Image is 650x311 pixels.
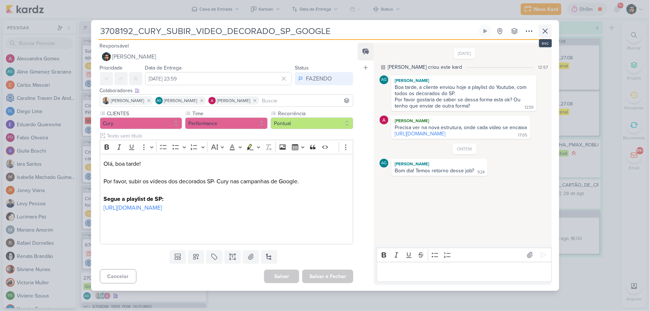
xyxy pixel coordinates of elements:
span: [PERSON_NAME] [112,52,157,61]
button: Cancelar [100,269,136,284]
strong: Segue a playlist de SP: [104,195,164,203]
div: [PERSON_NAME] [393,77,535,84]
img: Alessandra Gomes [380,116,388,124]
div: Ligar relógio [482,28,488,34]
span: [PERSON_NAME] [164,97,198,104]
input: Select a date [145,72,292,85]
div: [PERSON_NAME] [393,160,486,168]
button: Pontual [271,117,353,129]
label: Prioridade [100,65,123,71]
button: Performance [185,117,268,129]
div: 12:57 [538,64,548,71]
div: Aline Gimenez Graciano [380,75,388,84]
div: [PERSON_NAME] [393,117,529,124]
div: Por favor gostaria de saber se dessa forma esta ok? Ou tenho que enviar de outra forma? [395,97,522,109]
label: Status [295,65,309,71]
label: Responsável [100,43,129,49]
input: Buscar [261,96,352,105]
div: Colaboradores [100,87,354,94]
span: [PERSON_NAME] [217,97,251,104]
label: Time [192,110,268,117]
input: Kard Sem Título [98,25,477,38]
div: 9:24 [477,169,485,175]
div: Boa tarde, a cliente enviou hoje a playlist do Youtube, com todos os decorados do SP. [395,84,533,97]
div: 12:59 [525,105,534,110]
label: CLIENTES [106,110,183,117]
span: [PERSON_NAME] [111,97,144,104]
label: Recorrência [277,110,353,117]
p: AG [382,161,387,165]
a: [URL][DOMAIN_NAME] [395,131,445,137]
div: Editor toolbar [100,140,354,154]
div: Editor editing area: main [100,154,354,244]
div: Precisa ver na nova estrutura, onde cada vídeo se encaixa [395,124,527,131]
div: Bom dia! Temos retorno desse job? [395,168,474,174]
div: Aline Gimenez Graciano [155,97,163,104]
img: Nelito Junior [102,52,111,61]
p: AG [382,78,387,82]
div: Editor toolbar [377,248,552,262]
div: 17:05 [518,132,527,138]
button: Cury [100,117,183,129]
p: AG [157,99,161,103]
p: Olá, boa tarde! Por favor, subir os vídeos dos decorados SP- Cury nas campanhas de Google. [104,160,349,212]
label: Data de Entrega [145,65,182,71]
button: FAZENDO [295,72,353,85]
button: [PERSON_NAME] [100,50,354,63]
div: FAZENDO [306,74,332,83]
div: Editor editing area: main [377,262,552,282]
img: Iara Santos [102,97,110,104]
div: Aline Gimenez Graciano [380,159,388,168]
div: esc [539,39,552,47]
a: [URL][DOMAIN_NAME] [104,204,162,211]
div: [PERSON_NAME] criou este kard [388,63,462,71]
input: Texto sem título [106,132,354,140]
img: Alessandra Gomes [208,97,216,104]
